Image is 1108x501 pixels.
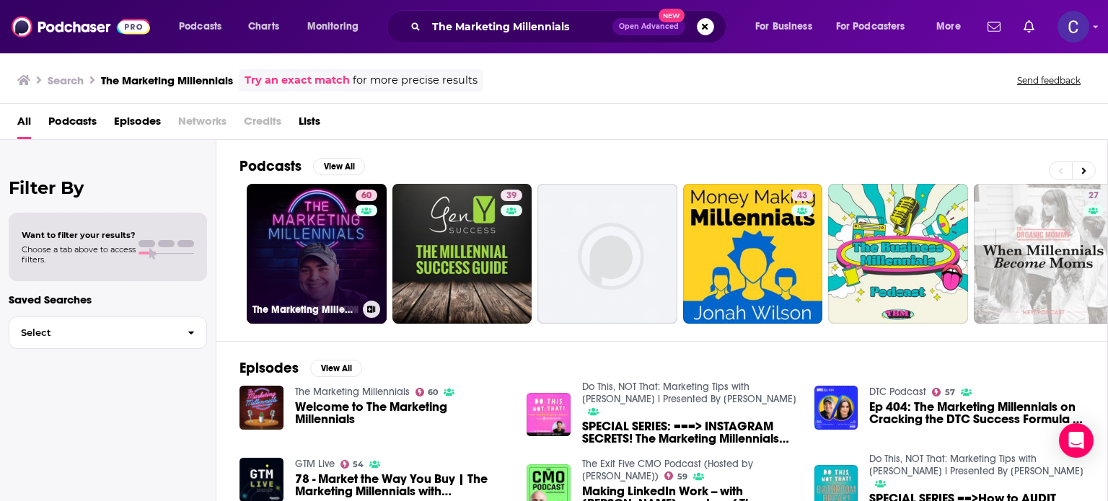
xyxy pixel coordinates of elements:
a: The Marketing Millennials [295,386,410,398]
button: open menu [827,15,926,38]
a: 43 [683,184,823,324]
a: 27 [1083,190,1104,201]
a: 59 [664,471,687,480]
a: EpisodesView All [239,359,362,377]
p: Saved Searches [9,293,207,306]
a: Show notifications dropdown [982,14,1006,39]
a: GTM Live [295,458,335,470]
button: open menu [297,15,377,38]
span: Open Advanced [619,23,679,30]
a: Ep 404: The Marketing Millennials on Cracking the DTC Success Formula in 2024 [869,401,1084,425]
a: Charts [239,15,288,38]
span: 59 [677,474,687,480]
a: Episodes [114,110,161,139]
a: Show notifications dropdown [1018,14,1040,39]
a: 43 [791,190,813,201]
span: Monitoring [307,17,359,37]
span: Logged in as publicityxxtina [1058,11,1089,43]
h3: Search [48,74,84,87]
a: 54 [340,460,364,469]
button: open menu [745,15,830,38]
a: 39 [392,184,532,324]
span: Charts [248,17,279,37]
img: SPECIAL SERIES: ===> INSTAGRAM SECRETS! The Marketing Millennials FOUNDER shares REAL TACTICS to ... [527,393,571,437]
span: For Podcasters [836,17,905,37]
span: Ep 404: The Marketing Millennials on Cracking the DTC Success Formula in [DATE] [869,401,1084,425]
button: Send feedback [1013,74,1085,87]
span: Want to filter your results? [22,230,136,240]
a: Podcasts [48,110,97,139]
a: DTC Podcast [869,386,926,398]
button: Open AdvancedNew [612,18,685,35]
a: Do This, NOT That: Marketing Tips with Jay Schwedelson l Presented By Marigold [869,453,1083,477]
a: Try an exact match [245,72,350,89]
span: 43 [797,189,807,203]
span: Credits [244,110,281,139]
button: open menu [926,15,979,38]
h3: The Marketing Millennials [252,303,357,316]
a: All [17,110,31,139]
span: Podcasts [179,17,221,37]
h3: The Marketing Millennials [101,74,233,87]
span: Choose a tab above to access filters. [22,244,136,265]
a: 60 [415,388,439,396]
a: Do This, NOT That: Marketing Tips with Jay Schwedelson l Presented By Marigold [582,381,796,405]
span: Networks [178,110,227,139]
span: More [936,17,961,37]
div: Open Intercom Messenger [1059,423,1094,458]
a: 60The Marketing Millennials [247,184,387,324]
span: 54 [353,461,364,468]
button: Show profile menu [1058,11,1089,43]
a: PodcastsView All [239,157,365,175]
button: Select [9,316,207,349]
h2: Episodes [239,359,299,377]
input: Search podcasts, credits, & more... [426,15,612,38]
a: Lists [299,110,320,139]
img: Podchaser - Follow, Share and Rate Podcasts [12,13,150,40]
span: 57 [945,389,955,396]
a: 78 - Market the Way You Buy | The Marketing Millennials with Daniel Murray [295,473,510,497]
button: View All [313,158,365,175]
span: 27 [1089,189,1099,203]
a: 39 [501,190,522,201]
button: View All [310,360,362,377]
span: 60 [361,189,371,203]
h2: Filter By [9,177,207,198]
span: 60 [428,389,438,396]
h2: Podcasts [239,157,302,175]
img: Ep 404: The Marketing Millennials on Cracking the DTC Success Formula in 2024 [814,386,858,430]
img: Welcome to The Marketing Millennials [239,386,283,430]
span: 78 - Market the Way You Buy | The Marketing Millennials with [PERSON_NAME] [295,473,510,497]
img: User Profile [1058,11,1089,43]
span: For Business [755,17,812,37]
span: Select [9,328,176,337]
a: The Exit Five CMO Podcast (Hosted by Dave Gerhardt) [582,458,753,482]
a: Welcome to The Marketing Millennials [295,401,510,425]
a: 60 [356,190,377,201]
span: 39 [506,189,516,203]
div: Search podcasts, credits, & more... [400,10,740,43]
a: 57 [932,388,955,396]
span: for more precise results [353,72,478,89]
span: New [659,9,685,22]
button: open menu [169,15,240,38]
a: SPECIAL SERIES: ===> INSTAGRAM SECRETS! The Marketing Millennials FOUNDER shares REAL TACTICS to ... [582,420,797,445]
